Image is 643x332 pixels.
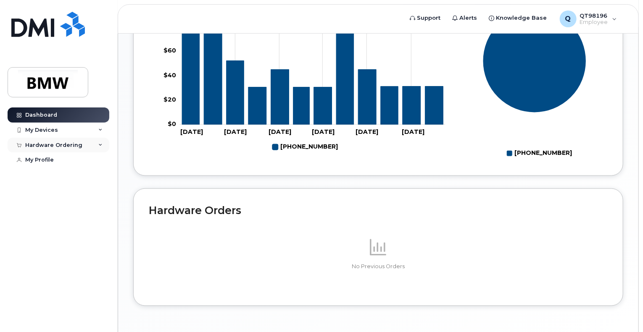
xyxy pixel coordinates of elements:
iframe: Messenger Launcher [606,295,637,326]
span: Q [565,14,571,24]
tspan: [DATE] [180,128,203,136]
tspan: $60 [163,47,176,55]
g: Legend [507,146,572,160]
span: Employee [580,19,608,26]
div: QT98196 [554,10,623,27]
p: No Previous Orders [149,263,608,270]
a: Support [404,10,447,26]
g: 864-720-9760 [272,140,338,154]
tspan: [DATE] [402,128,424,136]
g: Chart [483,9,586,160]
g: Legend [272,140,338,154]
g: Series [483,9,586,112]
tspan: [DATE] [311,128,334,136]
a: Alerts [447,10,483,26]
tspan: [DATE] [224,128,247,136]
span: Alerts [460,14,477,22]
span: Knowledge Base [496,14,547,22]
tspan: $20 [163,96,176,104]
tspan: [DATE] [356,128,378,136]
span: Support [417,14,441,22]
tspan: $40 [163,71,176,79]
span: QT98196 [580,12,608,19]
tspan: [DATE] [269,128,291,136]
h2: Hardware Orders [149,204,608,217]
a: Knowledge Base [483,10,553,26]
tspan: $0 [168,120,176,128]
